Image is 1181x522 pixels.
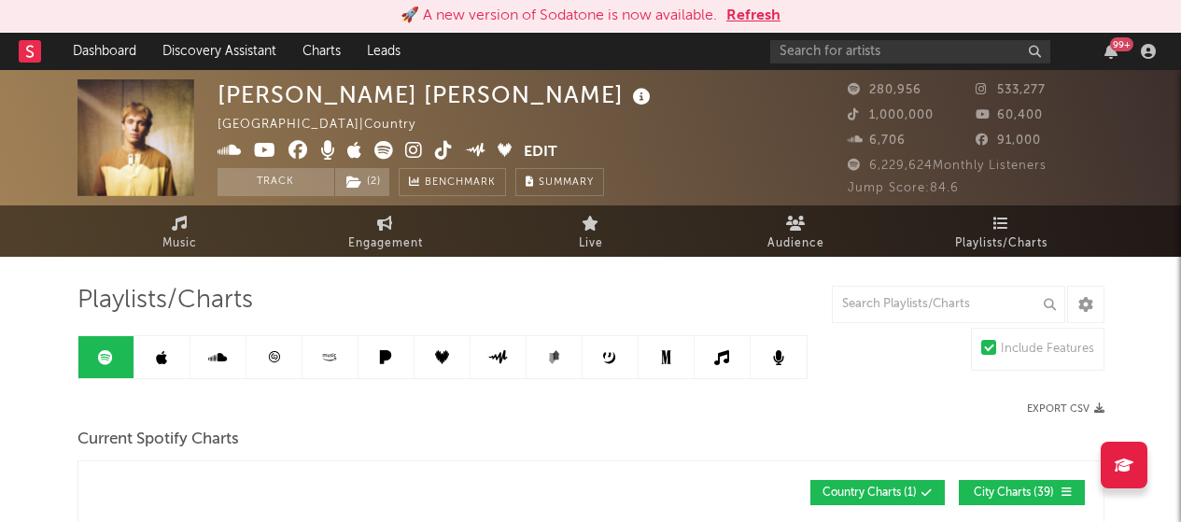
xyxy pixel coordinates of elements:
[848,182,959,194] span: Jump Score: 84.6
[334,168,390,196] span: ( 2 )
[726,5,780,27] button: Refresh
[959,480,1085,505] button: City Charts(39)
[425,172,496,194] span: Benchmark
[399,168,506,196] a: Benchmark
[848,160,1047,172] span: 6,229,624 Monthly Listeners
[77,429,239,451] span: Current Spotify Charts
[976,134,1041,147] span: 91,000
[822,487,917,499] span: Country Charts ( 1 )
[524,141,557,164] button: Edit
[77,205,283,257] a: Music
[1001,338,1094,360] div: Include Features
[348,233,423,255] span: Engagement
[149,33,289,70] a: Discovery Assistant
[955,233,1047,255] span: Playlists/Charts
[218,114,437,136] div: [GEOGRAPHIC_DATA] | Country
[289,33,354,70] a: Charts
[770,40,1050,63] input: Search for artists
[515,168,604,196] button: Summary
[401,5,717,27] div: 🚀 A new version of Sodatone is now available.
[694,205,899,257] a: Audience
[848,84,921,96] span: 280,956
[1104,44,1118,59] button: 99+
[976,84,1046,96] span: 533,277
[848,134,906,147] span: 6,706
[335,168,389,196] button: (2)
[77,289,253,312] span: Playlists/Charts
[1027,403,1104,415] button: Export CSV
[283,205,488,257] a: Engagement
[218,168,334,196] button: Track
[971,487,1057,499] span: City Charts ( 39 )
[810,480,945,505] button: Country Charts(1)
[767,233,824,255] span: Audience
[162,233,197,255] span: Music
[1110,37,1133,51] div: 99 +
[218,79,655,110] div: [PERSON_NAME] [PERSON_NAME]
[488,205,694,257] a: Live
[832,286,1065,323] input: Search Playlists/Charts
[579,233,603,255] span: Live
[539,177,594,188] span: Summary
[899,205,1104,257] a: Playlists/Charts
[976,109,1043,121] span: 60,400
[848,109,934,121] span: 1,000,000
[354,33,414,70] a: Leads
[60,33,149,70] a: Dashboard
